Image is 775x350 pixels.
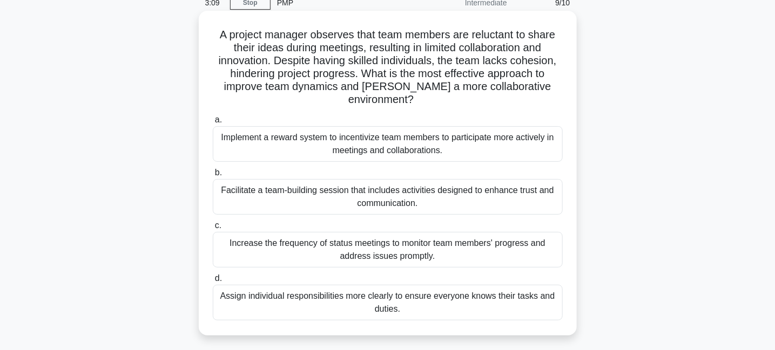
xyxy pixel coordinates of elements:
span: a. [215,115,222,124]
h5: A project manager observes that team members are reluctant to share their ideas during meetings, ... [212,28,564,107]
span: b. [215,168,222,177]
span: c. [215,221,221,230]
div: Facilitate a team-building session that includes activities designed to enhance trust and communi... [213,179,563,215]
div: Implement a reward system to incentivize team members to participate more actively in meetings an... [213,126,563,162]
div: Increase the frequency of status meetings to monitor team members' progress and address issues pr... [213,232,563,267]
span: d. [215,273,222,283]
div: Assign individual responsibilities more clearly to ensure everyone knows their tasks and duties. [213,285,563,320]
